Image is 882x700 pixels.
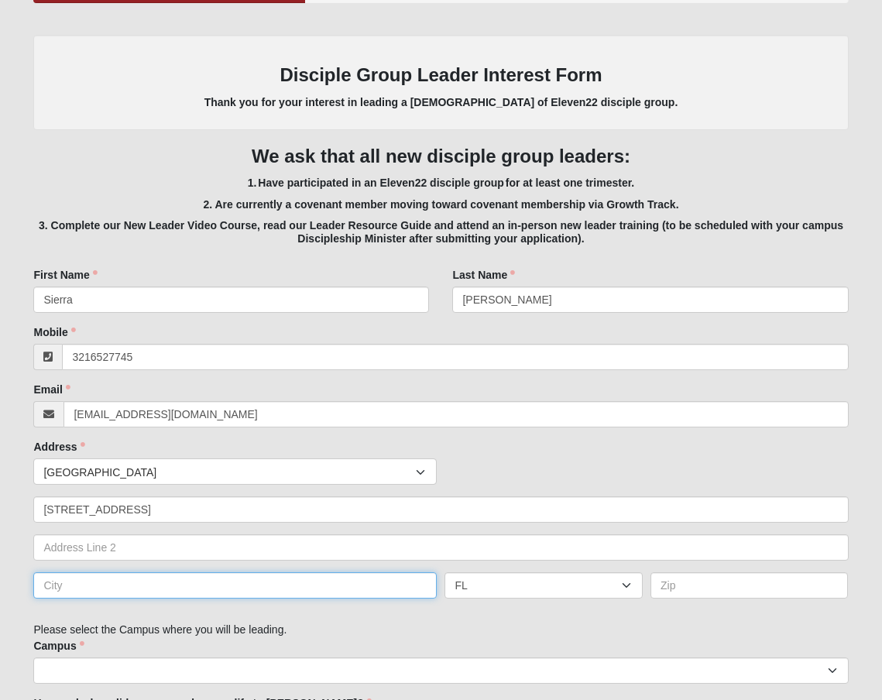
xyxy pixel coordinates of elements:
label: Last Name [452,267,515,283]
h5: 2. Are currently a covenant member moving toward covenant membership via Growth Track. [33,198,848,211]
label: First Name [33,267,97,283]
h5: 1. Have participated in an Eleven22 disciple group for at least one trimester. [33,177,848,190]
input: City [33,572,437,599]
h3: Disciple Group Leader Interest Form [49,64,832,87]
label: Email [33,382,70,397]
h5: 3. Complete our New Leader Video Course, read our Leader Resource Guide and attend an in-person n... [33,219,848,245]
label: Address [33,439,84,455]
input: Zip [650,572,849,599]
h5: Thank you for your interest in leading a [DEMOGRAPHIC_DATA] of Eleven22 disciple group. [49,96,832,109]
input: Address Line 2 [33,534,848,561]
input: Address Line 1 [33,496,848,523]
span: [GEOGRAPHIC_DATA] [43,459,416,486]
label: Mobile [33,324,75,340]
h3: We ask that all new disciple group leaders: [33,146,848,168]
label: Campus [33,638,84,654]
